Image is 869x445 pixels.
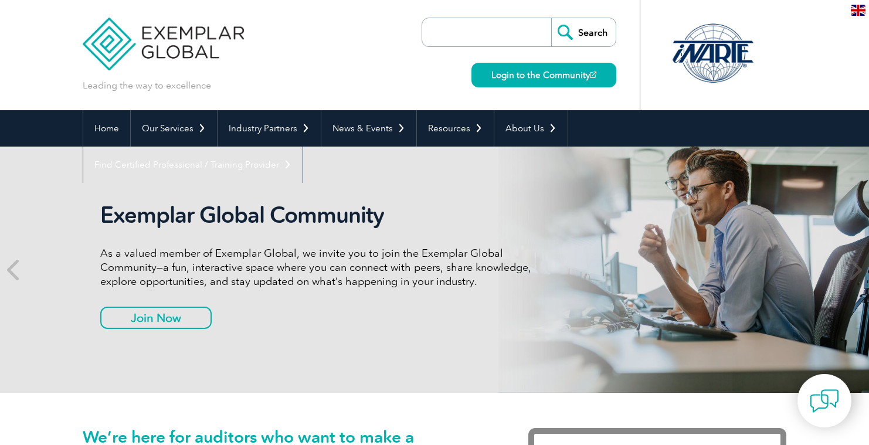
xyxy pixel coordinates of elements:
[218,110,321,147] a: Industry Partners
[131,110,217,147] a: Our Services
[590,72,596,78] img: open_square.png
[810,386,839,416] img: contact-chat.png
[100,246,540,288] p: As a valued member of Exemplar Global, we invite you to join the Exemplar Global Community—a fun,...
[83,147,303,183] a: Find Certified Professional / Training Provider
[417,110,494,147] a: Resources
[321,110,416,147] a: News & Events
[83,79,211,92] p: Leading the way to excellence
[100,307,212,329] a: Join Now
[83,110,130,147] a: Home
[851,5,865,16] img: en
[494,110,568,147] a: About Us
[100,202,540,229] h2: Exemplar Global Community
[551,18,616,46] input: Search
[471,63,616,87] a: Login to the Community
